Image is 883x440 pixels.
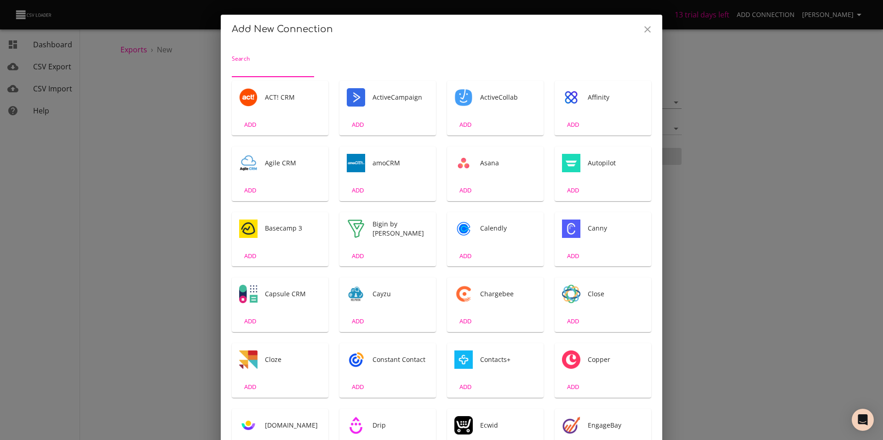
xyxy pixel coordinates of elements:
[588,289,644,299] span: Close
[453,185,478,196] span: ADD
[265,93,321,102] span: ACT! CRM
[562,350,580,369] img: Copper
[480,224,536,233] span: Calendly
[235,249,265,263] button: ADD
[562,88,580,107] div: Tool
[453,316,478,327] span: ADD
[454,220,473,238] div: Tool
[239,220,258,238] div: Tool
[480,158,536,168] span: Asana
[235,183,265,197] button: ADD
[345,119,370,130] span: ADD
[562,154,580,172] img: Autopilot
[451,380,480,394] button: ADD
[588,93,644,102] span: Affinity
[239,154,258,172] img: Agile CRM
[373,289,429,299] span: Cayzu
[343,314,373,328] button: ADD
[238,185,263,196] span: ADD
[454,285,473,303] img: Chargebee
[561,119,585,130] span: ADD
[852,409,874,431] div: Open Intercom Messenger
[239,88,258,107] img: ACT! CRM
[239,350,258,369] img: Cloze
[561,382,585,392] span: ADD
[558,380,588,394] button: ADD
[265,158,321,168] span: Agile CRM
[454,350,473,369] div: Tool
[588,158,644,168] span: Autopilot
[558,314,588,328] button: ADD
[454,285,473,303] div: Tool
[561,316,585,327] span: ADD
[347,154,365,172] img: amoCRM
[451,118,480,132] button: ADD
[347,220,365,238] div: Tool
[453,382,478,392] span: ADD
[239,285,258,303] img: Capsule CRM
[235,380,265,394] button: ADD
[454,416,473,434] img: Ecwid
[562,416,580,434] img: EngageBay
[343,380,373,394] button: ADD
[453,251,478,261] span: ADD
[454,88,473,107] img: ActiveCollab
[238,251,263,261] span: ADD
[265,421,321,430] span: [DOMAIN_NAME]
[238,316,263,327] span: ADD
[239,154,258,172] div: Tool
[239,285,258,303] div: Tool
[343,118,373,132] button: ADD
[562,285,580,303] div: Tool
[480,421,536,430] span: Ecwid
[345,316,370,327] span: ADD
[347,88,365,107] img: ActiveCampaign
[454,220,473,238] img: Calendly
[454,88,473,107] div: Tool
[347,416,365,434] img: Drip
[451,249,480,263] button: ADD
[265,224,321,233] span: Basecamp 3
[451,183,480,197] button: ADD
[239,416,258,434] div: Tool
[373,355,429,364] span: Constant Contact
[238,119,263,130] span: ADD
[453,119,478,130] span: ADD
[454,154,473,172] div: Tool
[347,285,365,303] div: Tool
[562,154,580,172] div: Tool
[238,382,263,392] span: ADD
[562,220,580,238] img: Canny
[347,285,365,303] img: Cayzu
[345,185,370,196] span: ADD
[235,314,265,328] button: ADD
[345,251,370,261] span: ADD
[232,22,651,37] h2: Add New Connection
[347,416,365,434] div: Tool
[373,220,429,238] span: Bigin by [PERSON_NAME]
[561,185,585,196] span: ADD
[588,355,644,364] span: Copper
[451,314,480,328] button: ADD
[558,249,588,263] button: ADD
[373,93,429,102] span: ActiveCampaign
[265,355,321,364] span: Cloze
[232,56,250,62] label: Search
[562,285,580,303] img: Close
[562,416,580,434] div: Tool
[343,249,373,263] button: ADD
[562,220,580,238] div: Tool
[347,350,365,369] img: Constant Contact
[562,88,580,107] img: Affinity
[347,350,365,369] div: Tool
[588,224,644,233] span: Canny
[265,289,321,299] span: Capsule CRM
[588,421,644,430] span: EngageBay
[347,220,365,238] img: Bigin by Zoho CRM
[480,355,536,364] span: Contacts+
[345,382,370,392] span: ADD
[373,421,429,430] span: Drip
[558,118,588,132] button: ADD
[454,416,473,434] div: Tool
[373,158,429,168] span: amoCRM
